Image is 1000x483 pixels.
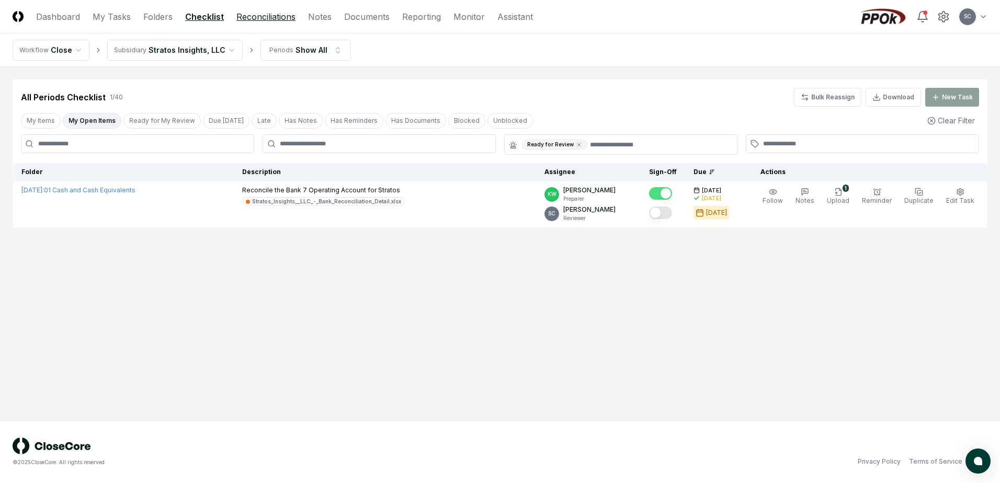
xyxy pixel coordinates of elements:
div: 1 / 40 [110,93,123,102]
a: Folders [143,10,173,23]
button: My Items [21,113,61,129]
a: Stratos_Insights__LLC_-_Bank_Reconciliation_Detail.xlsx [242,197,405,206]
th: Sign-Off [641,163,685,181]
button: Has Reminders [325,113,383,129]
button: Notes [793,186,816,208]
button: Reminder [860,186,894,208]
a: My Tasks [93,10,131,23]
img: PPOk logo [858,8,908,25]
a: Documents [344,10,390,23]
a: Reconciliations [236,10,296,23]
span: SC [964,13,971,20]
span: Upload [827,197,849,204]
button: Has Notes [279,113,323,129]
button: PeriodsShow All [260,40,351,61]
button: Has Documents [385,113,446,129]
button: Bulk Reassign [794,88,861,107]
div: Stratos_Insights__LLC_-_Bank_Reconciliation_Detail.xlsx [252,198,401,205]
th: Assignee [536,163,641,181]
button: Clear Filter [923,111,979,130]
a: Monitor [453,10,485,23]
span: Duplicate [904,197,934,204]
p: [PERSON_NAME] [563,205,616,214]
div: 1 [843,185,849,192]
a: [DATE]:01 Cash and Cash Equivalents [21,186,135,194]
p: Reviewer [563,214,616,222]
a: Terms of Service [909,457,962,466]
button: Blocked [448,113,485,129]
p: Preparer [563,195,616,203]
a: Assistant [497,10,533,23]
div: Actions [752,167,979,177]
button: Duplicate [902,186,936,208]
button: Unblocked [487,113,533,129]
p: Reconcile the Bank 7 Operating Account for Stratos [242,186,405,195]
div: Show All [296,44,327,55]
span: Edit Task [946,197,974,204]
span: Notes [796,197,814,204]
div: Workflow [19,45,49,55]
div: Subsidiary [114,45,146,55]
button: Follow [760,186,785,208]
th: Description [234,163,536,181]
span: SC [548,210,555,217]
button: Mark complete [649,206,672,219]
span: Follow [763,197,783,204]
nav: breadcrumb [13,40,351,61]
span: Reminder [862,197,892,204]
p: [PERSON_NAME] [563,186,616,195]
a: Notes [308,10,332,23]
a: Privacy Policy [858,457,901,466]
button: Ready for My Review [123,113,201,129]
div: Periods [269,45,293,55]
button: Download [866,88,921,107]
a: Reporting [402,10,441,23]
span: KW [548,190,556,198]
button: atlas-launcher [965,448,991,474]
div: Ready for Review [521,139,588,150]
a: Dashboard [36,10,80,23]
button: SC [958,7,977,26]
div: © 2025 CloseCore. All rights reserved. [13,458,500,466]
div: All Periods Checklist [21,91,106,103]
img: Logo [13,11,24,22]
a: Checklist [185,10,224,23]
button: Due Today [203,113,249,129]
div: [DATE] [702,194,721,202]
button: Mark complete [649,187,672,200]
div: [DATE] [706,208,727,217]
button: 1Upload [825,186,851,208]
button: Edit Task [944,186,976,208]
button: Late [252,113,277,129]
img: logo [13,438,91,454]
div: Due [694,167,735,177]
button: My Open Items [63,113,121,129]
span: [DATE] [702,187,721,194]
th: Folder [13,163,234,181]
span: [DATE] : [21,186,44,194]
